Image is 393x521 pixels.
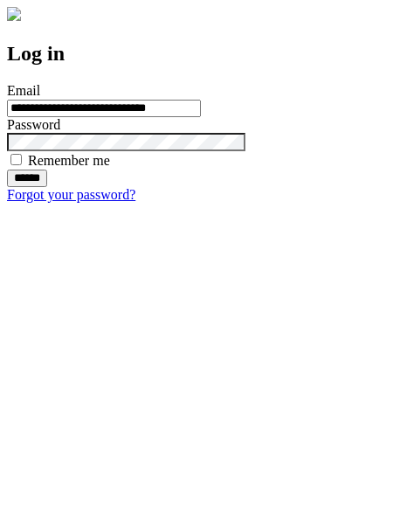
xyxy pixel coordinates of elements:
[7,42,386,66] h2: Log in
[7,187,135,202] a: Forgot your password?
[7,83,40,98] label: Email
[7,7,21,21] img: logo-4e3dc11c47720685a147b03b5a06dd966a58ff35d612b21f08c02c0306f2b779.png
[7,117,60,132] label: Password
[28,153,110,168] label: Remember me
